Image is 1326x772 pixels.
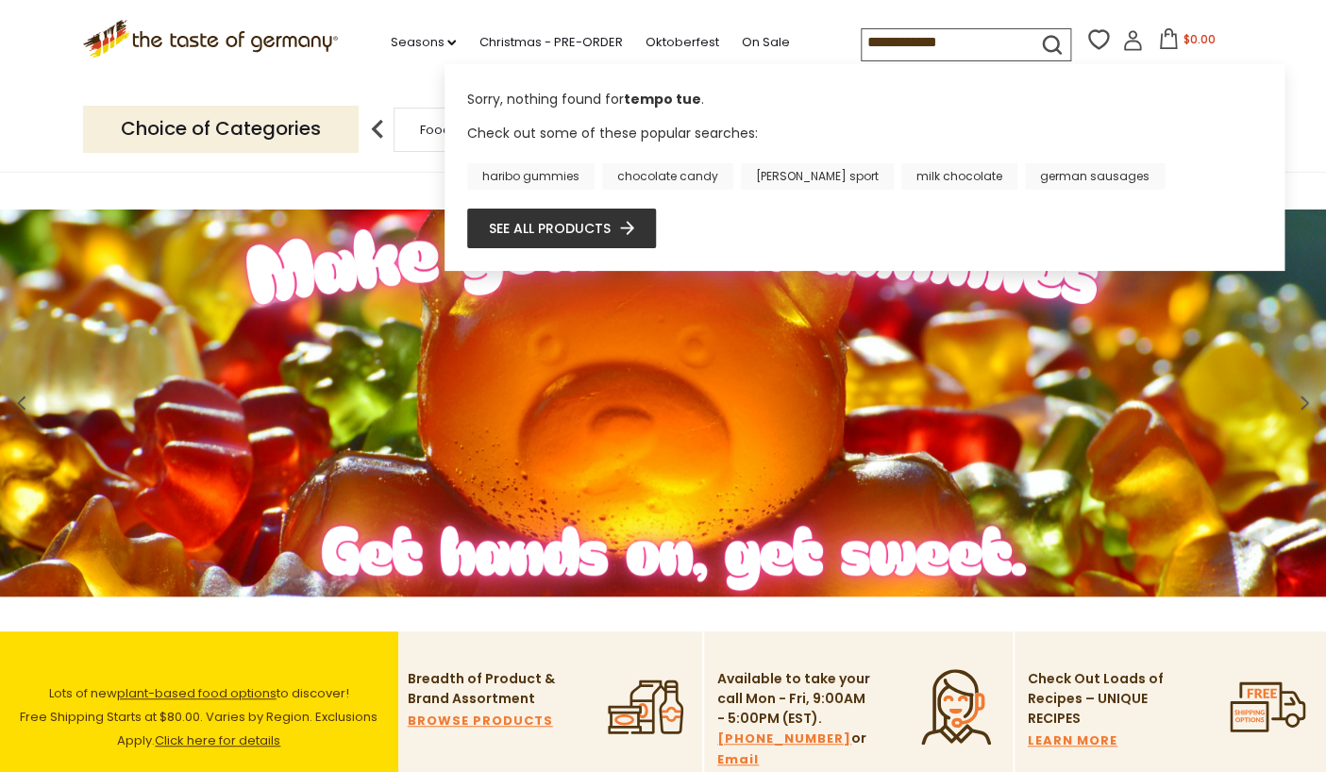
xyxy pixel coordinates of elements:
[420,123,529,137] a: Food By Category
[390,32,456,53] a: Seasons
[645,32,718,53] a: Oktoberfest
[1028,730,1117,751] a: LEARN MORE
[1147,28,1227,57] button: $0.00
[717,729,851,749] a: [PHONE_NUMBER]
[467,90,1262,123] div: Sorry, nothing found for .
[717,749,759,770] a: Email
[1025,163,1165,190] a: german sausages
[717,669,873,770] p: Available to take your call Mon - Fri, 9:00AM - 5:00PM (EST). or
[741,32,789,53] a: On Sale
[901,163,1017,190] a: milk chocolate
[117,684,277,702] a: plant-based food options
[1028,669,1165,729] p: Check Out Loads of Recipes – UNIQUE RECIPES
[467,123,1262,190] div: Check out some of these popular searches:
[467,163,595,190] a: haribo gummies
[478,32,622,53] a: Christmas - PRE-ORDER
[489,218,634,239] a: See all products
[408,711,553,731] a: BROWSE PRODUCTS
[20,684,378,749] span: Lots of new to discover! Free Shipping Starts at $80.00. Varies by Region. Exclusions Apply.
[408,669,563,709] p: Breadth of Product & Brand Assortment
[155,731,280,749] a: Click here for details
[83,106,359,152] p: Choice of Categories
[624,90,701,109] b: tempo tue
[359,110,396,148] img: previous arrow
[445,64,1284,271] div: Instant Search Results
[741,163,894,190] a: [PERSON_NAME] sport
[1183,31,1215,47] span: $0.00
[602,163,733,190] a: chocolate candy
